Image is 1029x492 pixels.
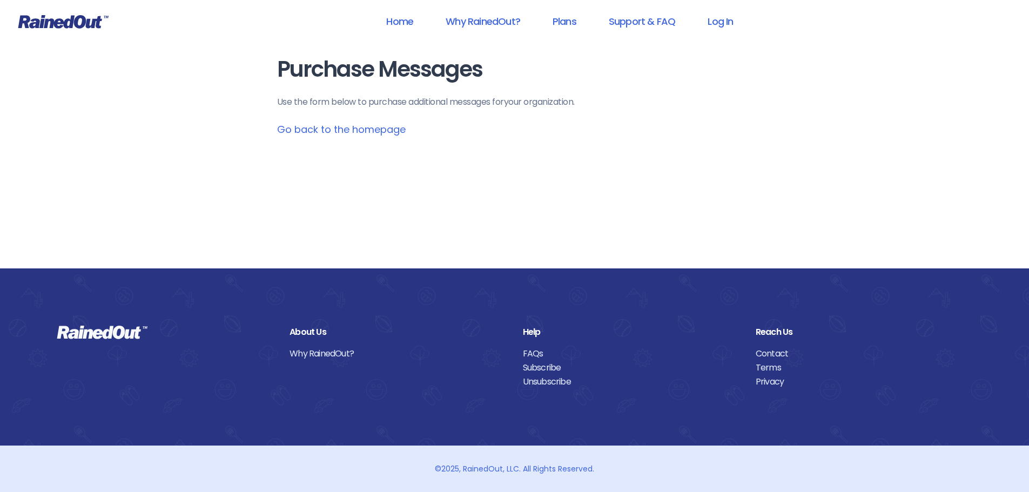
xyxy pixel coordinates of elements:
[756,375,972,389] a: Privacy
[290,347,506,361] a: Why RainedOut?
[756,347,972,361] a: Contact
[756,325,972,339] div: Reach Us
[277,96,752,109] p: Use the form below to purchase additional messages for your organization .
[277,123,406,136] a: Go back to the homepage
[372,9,427,33] a: Home
[539,9,590,33] a: Plans
[523,361,739,375] a: Subscribe
[523,375,739,389] a: Unsubscribe
[694,9,747,33] a: Log In
[756,361,972,375] a: Terms
[277,57,752,82] h1: Purchase Messages
[523,325,739,339] div: Help
[432,9,534,33] a: Why RainedOut?
[290,325,506,339] div: About Us
[523,347,739,361] a: FAQs
[595,9,689,33] a: Support & FAQ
